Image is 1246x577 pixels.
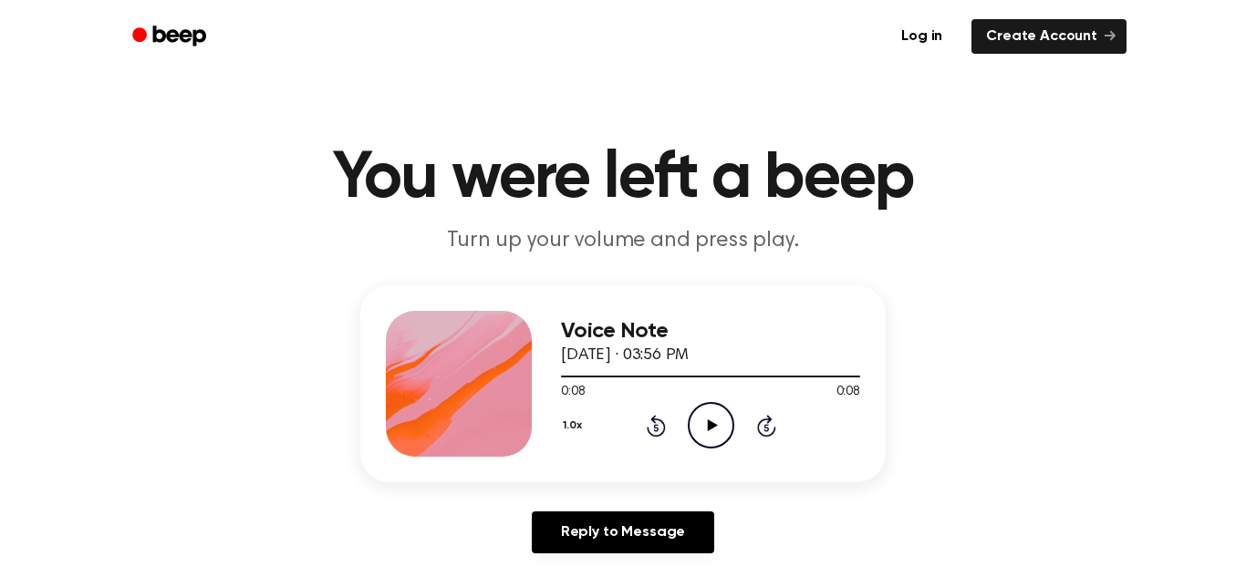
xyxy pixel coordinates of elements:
button: 1.0x [561,410,588,441]
a: Beep [119,19,223,55]
a: Reply to Message [532,511,714,553]
span: 0:08 [561,383,585,402]
a: Create Account [971,19,1127,54]
a: Log in [883,15,960,57]
span: [DATE] · 03:56 PM [561,347,689,364]
p: Turn up your volume and press play. [273,226,973,256]
span: 0:08 [836,383,860,402]
h1: You were left a beep [156,146,1090,211]
h3: Voice Note [561,319,860,344]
